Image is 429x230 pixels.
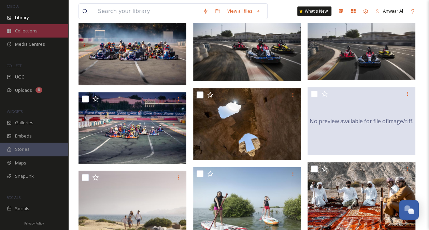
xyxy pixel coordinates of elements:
a: View all files [224,4,264,18]
span: Collections [15,28,38,34]
img: RAK Track-2.jpg [78,92,186,164]
img: RAK Track.jpg [78,8,186,85]
span: SnapLink [15,173,34,179]
span: UGC [15,74,24,80]
button: Open Chat [399,200,419,220]
span: SOCIALS [7,195,20,200]
a: Anwaar Al [372,4,406,18]
img: RAK Track-4.jpg [193,8,303,81]
span: Privacy Policy [24,221,44,226]
a: Privacy Policy [24,219,44,227]
span: Library [15,14,29,21]
a: What's New [297,6,331,16]
span: COLLECT [7,63,22,68]
span: Galleries [15,119,33,126]
span: Socials [15,205,29,212]
span: No preview available for file of image/tiff . [310,117,413,125]
input: Search your library [95,4,199,19]
span: Uploads [15,87,32,94]
span: MEDIA [7,4,19,9]
span: Embeds [15,133,32,139]
span: Media Centres [15,41,45,47]
img: Queen of Sheeba Palace.jpg [193,88,301,160]
span: Stories [15,146,30,153]
span: Anwaar Al [383,8,403,14]
span: WIDGETS [7,109,23,114]
img: RAK Track-3.jpg [308,8,415,80]
span: Maps [15,160,26,166]
div: 8 [35,87,42,93]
